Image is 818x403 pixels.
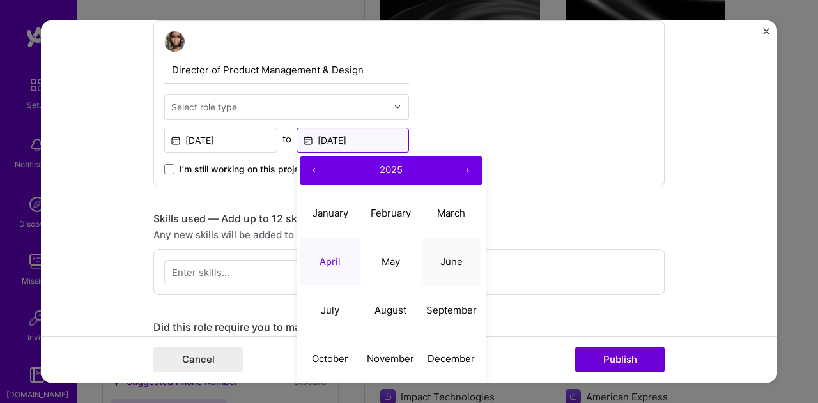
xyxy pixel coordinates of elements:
[421,238,482,286] button: June 2025
[297,128,410,153] input: Date
[328,156,454,185] button: 2025
[300,238,361,286] button: April 2025
[300,335,361,383] button: October 2025
[421,286,482,335] button: September 2025
[437,207,465,219] abbr: March 2025
[300,286,361,335] button: July 2025
[380,163,403,176] span: 2025
[763,28,769,42] button: Close
[153,212,665,225] div: Skills used — Add up to 12 skills
[440,255,463,268] abbr: June 2025
[171,100,237,114] div: Select role type
[575,347,665,372] button: Publish
[360,286,421,335] button: August 2025
[426,304,477,316] abbr: September 2025
[312,353,348,365] abbr: October 2025
[300,189,361,238] button: January 2025
[164,57,409,84] input: Role Name
[382,255,400,268] abbr: May 2025
[421,335,482,383] button: December 2025
[360,189,421,238] button: February 2025
[300,156,328,185] button: ‹
[320,255,341,268] abbr: April 2025
[454,156,482,185] button: ›
[360,335,421,383] button: November 2025
[172,265,229,278] div: Enter skills...
[164,128,277,153] input: Date
[153,228,665,241] div: Any new skills will be added to your profile.
[371,207,411,219] abbr: February 2025
[153,347,243,372] button: Cancel
[428,353,475,365] abbr: December 2025
[180,163,307,176] span: I’m still working on this project
[282,132,291,146] div: to
[321,304,339,316] abbr: July 2025
[367,353,414,365] abbr: November 2025
[313,207,348,219] abbr: January 2025
[421,189,482,238] button: March 2025
[374,304,406,316] abbr: August 2025
[394,103,401,110] img: drop icon
[360,238,421,286] button: May 2025
[153,321,665,334] div: Did this role require you to manage team members? (Optional)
